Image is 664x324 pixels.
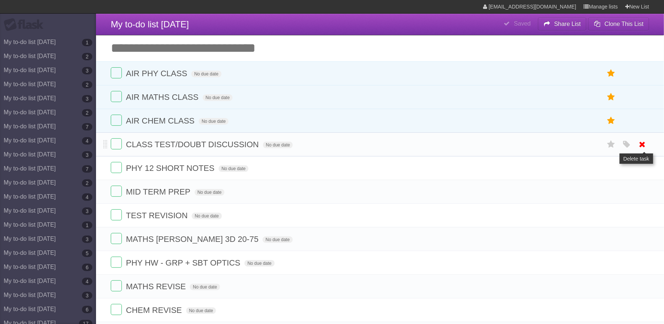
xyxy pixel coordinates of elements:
b: Clone This List [605,21,644,27]
label: Done [111,67,122,78]
b: 6 [82,264,92,271]
label: Done [111,138,122,149]
span: No due date [192,213,222,219]
span: MID TERM PREP [126,187,192,196]
b: 2 [82,53,92,60]
span: MATHS [PERSON_NAME] 3D 20-75 [126,234,260,244]
span: AIR MATHS CLASS [126,92,200,102]
span: CHEM REVISE [126,306,184,315]
label: Star task [604,138,618,151]
b: 3 [82,207,92,215]
b: 3 [82,292,92,299]
label: Done [111,304,122,315]
b: 2 [82,81,92,88]
div: Flask [4,18,48,31]
label: Star task [604,91,618,103]
b: 4 [82,278,92,285]
span: TEST REVISION [126,211,189,220]
b: 3 [82,67,92,74]
span: MATHS REVISE [126,282,188,291]
span: AIR PHY CLASS [126,69,189,78]
b: 7 [82,165,92,173]
label: Done [111,186,122,197]
label: Done [111,280,122,291]
b: 3 [82,236,92,243]
b: 2 [82,109,92,117]
span: No due date [244,260,274,267]
b: 4 [82,137,92,145]
span: No due date [203,94,233,101]
b: 4 [82,193,92,201]
b: 1 [82,39,92,46]
button: Clone This List [588,17,649,31]
span: No due date [191,71,221,77]
span: AIR CHEM CLASS [126,116,196,125]
label: Done [111,115,122,126]
label: Star task [604,115,618,127]
span: PHY 12 SHORT NOTES [126,163,216,173]
b: Saved [514,20,531,27]
b: 3 [82,151,92,159]
b: Share List [554,21,581,27]
span: No due date [190,284,220,290]
span: No due date [263,236,292,243]
b: 5 [82,250,92,257]
b: 6 [82,306,92,313]
span: No due date [199,118,229,125]
label: Done [111,162,122,173]
label: Done [111,91,122,102]
span: No due date [219,165,249,172]
span: My to-do list [DATE] [111,19,189,29]
label: Done [111,257,122,268]
label: Star task [604,67,618,80]
b: 2 [82,179,92,187]
span: No due date [263,142,293,148]
b: 7 [82,123,92,131]
span: No due date [195,189,225,196]
button: Share List [538,17,587,31]
span: PHY HW - GRP + SBT OPTICS [126,258,242,267]
span: No due date [186,307,216,314]
span: CLASS TEST/DOUBT DISCUSSION [126,140,261,149]
label: Done [111,209,122,220]
label: Done [111,233,122,244]
b: 1 [82,222,92,229]
b: 3 [82,95,92,102]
